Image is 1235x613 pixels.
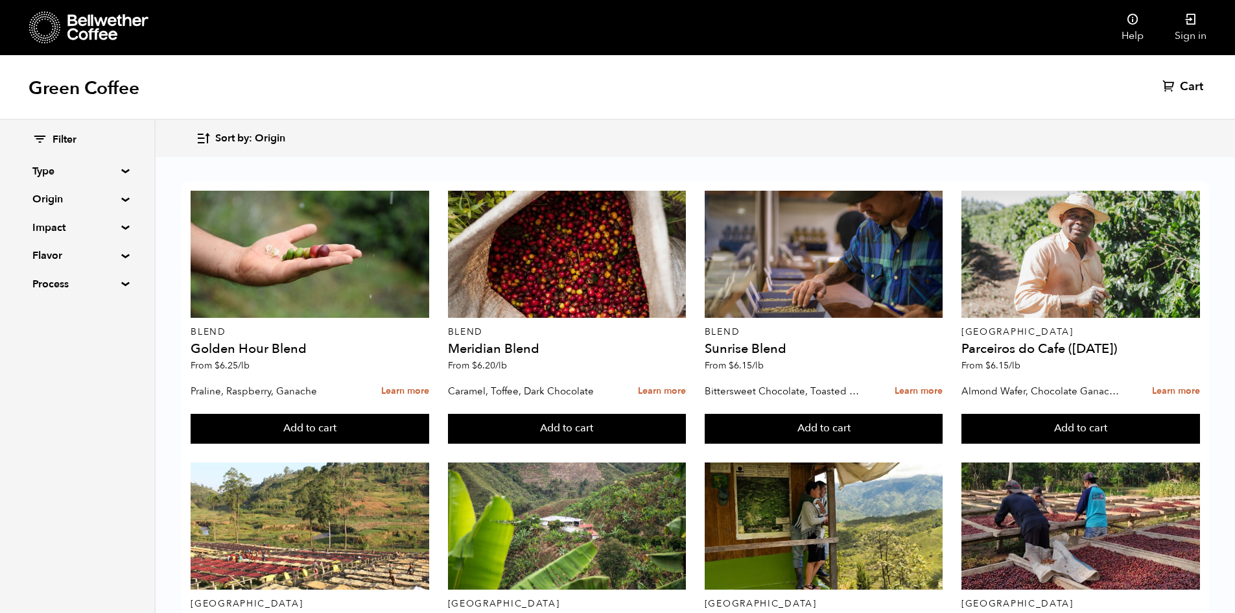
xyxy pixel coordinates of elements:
[29,77,139,100] h1: Green Coffee
[705,599,943,608] p: [GEOGRAPHIC_DATA]
[705,414,943,444] button: Add to cart
[985,359,1020,372] bdi: 6.15
[705,359,764,372] span: From
[729,359,734,372] span: $
[448,328,687,337] p: Blend
[895,378,943,405] a: Learn more
[1180,79,1203,95] span: Cart
[472,359,507,372] bdi: 6.20
[191,599,429,608] p: [GEOGRAPHIC_DATA]
[705,328,943,337] p: Blend
[448,414,687,444] button: Add to cart
[238,359,250,372] span: /lb
[32,191,122,207] summary: Origin
[448,381,610,401] p: Caramel, Toffee, Dark Chocolate
[215,359,220,372] span: $
[752,359,764,372] span: /lb
[472,359,477,372] span: $
[448,599,687,608] p: [GEOGRAPHIC_DATA]
[1162,79,1206,95] a: Cart
[53,133,76,147] span: Filter
[448,359,507,372] span: From
[191,343,429,355] h4: Golden Hour Blend
[32,248,122,263] summary: Flavor
[495,359,507,372] span: /lb
[705,381,867,401] p: Bittersweet Chocolate, Toasted Marshmallow, Candied Orange, Praline
[32,163,122,179] summary: Type
[961,359,1020,372] span: From
[215,132,285,146] span: Sort by: Origin
[1009,359,1020,372] span: /lb
[961,414,1200,444] button: Add to cart
[448,343,687,355] h4: Meridian Blend
[191,328,429,337] p: Blend
[215,359,250,372] bdi: 6.25
[191,381,353,401] p: Praline, Raspberry, Ganache
[381,378,429,405] a: Learn more
[985,359,991,372] span: $
[961,381,1123,401] p: Almond Wafer, Chocolate Ganache, Bing Cherry
[191,414,429,444] button: Add to cart
[961,328,1200,337] p: [GEOGRAPHIC_DATA]
[32,276,122,292] summary: Process
[196,123,285,154] button: Sort by: Origin
[705,343,943,355] h4: Sunrise Blend
[1152,378,1200,405] a: Learn more
[638,378,686,405] a: Learn more
[191,359,250,372] span: From
[961,599,1200,608] p: [GEOGRAPHIC_DATA]
[729,359,764,372] bdi: 6.15
[961,343,1200,355] h4: Parceiros do Cafe ([DATE])
[32,220,122,235] summary: Impact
